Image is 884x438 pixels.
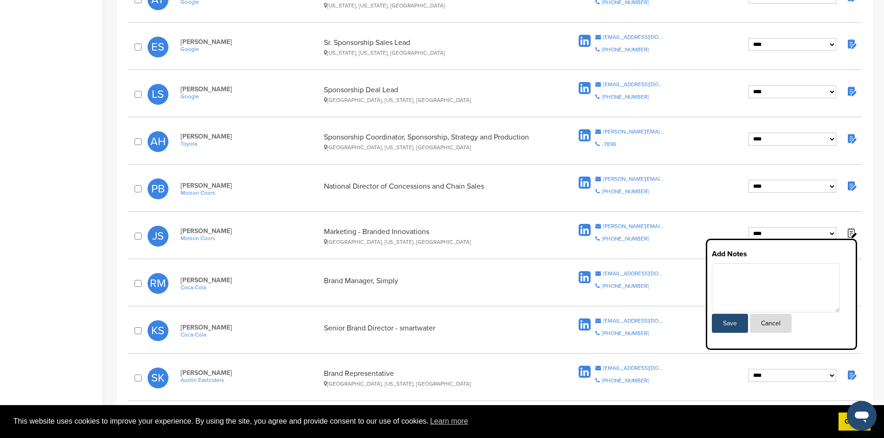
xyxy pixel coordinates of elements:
[324,85,542,103] div: Sponsorship Deal Lead
[750,314,792,333] button: Cancel
[429,414,470,428] a: learn more about cookies
[602,47,649,52] div: [PHONE_NUMBER]
[181,227,319,235] span: [PERSON_NAME]
[148,37,168,57] span: ES
[602,330,649,336] div: [PHONE_NUMBER]
[181,276,319,284] span: [PERSON_NAME]
[181,377,319,383] a: Austin Eastciders
[181,46,319,52] a: Google
[845,369,857,381] img: Notes fill
[845,133,857,144] img: Notes
[845,180,857,191] img: Notes
[602,378,649,383] div: [PHONE_NUMBER]
[602,283,649,289] div: [PHONE_NUMBER]
[324,227,542,245] div: Marketing - Branded Innovations
[603,82,665,87] div: [EMAIL_ADDRESS][DOMAIN_NAME]
[324,239,542,245] div: [GEOGRAPHIC_DATA], [US_STATE], [GEOGRAPHIC_DATA]
[603,129,665,134] div: [PERSON_NAME][EMAIL_ADDRESS][PERSON_NAME][DOMAIN_NAME]
[181,140,319,147] a: Toyota
[847,401,877,431] iframe: Button to launch messaging window
[712,248,851,260] h3: Add Notes
[324,182,542,196] div: National Director of Concessions and Chain Sales
[603,365,665,371] div: [EMAIL_ADDRESS][DOMAIN_NAME]
[148,273,168,294] span: RM
[181,93,319,100] a: Google
[324,50,542,56] div: [US_STATE], [US_STATE], [GEOGRAPHIC_DATA]
[181,133,319,140] span: [PERSON_NAME]
[181,331,319,338] a: Coca-Cola
[181,324,319,331] span: [PERSON_NAME]
[324,144,542,151] div: [GEOGRAPHIC_DATA], [US_STATE], [GEOGRAPHIC_DATA]
[148,178,168,199] span: PB
[181,369,319,377] span: [PERSON_NAME]
[148,320,168,341] span: KS
[602,189,649,194] div: [PHONE_NUMBER]
[602,236,649,241] div: [PHONE_NUMBER]
[181,38,319,46] span: [PERSON_NAME]
[324,381,542,387] div: [GEOGRAPHIC_DATA], [US_STATE], [GEOGRAPHIC_DATA]
[603,176,665,182] div: [PERSON_NAME][EMAIL_ADDRESS][PERSON_NAME][DOMAIN_NAME]
[13,414,831,428] span: This website uses cookies to improve your experience. By using the site, you agree and provide co...
[181,284,319,291] a: Coca-Cola
[845,85,857,97] img: Notes
[324,276,542,291] div: Brand Manager, Simply
[181,235,319,241] a: Molson Coors
[324,97,542,103] div: [GEOGRAPHIC_DATA], [US_STATE], [GEOGRAPHIC_DATA]
[602,141,616,147] div: -7896
[845,38,857,50] img: Notes
[324,133,542,151] div: Sponsorship Coordinator, Sponsorship, Strategy and Production
[324,369,542,387] div: Brand Representative
[148,226,168,247] span: JS
[148,84,168,105] span: LS
[181,182,319,190] span: [PERSON_NAME]
[845,227,857,239] img: Notes
[603,34,665,40] div: [EMAIL_ADDRESS][DOMAIN_NAME]
[148,368,168,388] span: SK
[712,314,748,333] button: Save
[839,413,871,431] a: dismiss cookie message
[181,85,319,93] span: [PERSON_NAME]
[603,318,665,324] div: [EMAIL_ADDRESS][DOMAIN_NAME]
[324,324,542,338] div: Senior Brand Director - smartwater
[324,38,542,56] div: Sr. Sponsorship Sales Lead
[603,223,665,229] div: [PERSON_NAME][EMAIL_ADDRESS][PERSON_NAME][DOMAIN_NAME]
[181,190,319,196] a: Molson Coors
[603,271,665,276] div: [EMAIL_ADDRESS][DOMAIN_NAME]
[324,2,542,9] div: [US_STATE], [US_STATE], [GEOGRAPHIC_DATA]
[148,131,168,152] span: AH
[602,94,649,100] div: [PHONE_NUMBER]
